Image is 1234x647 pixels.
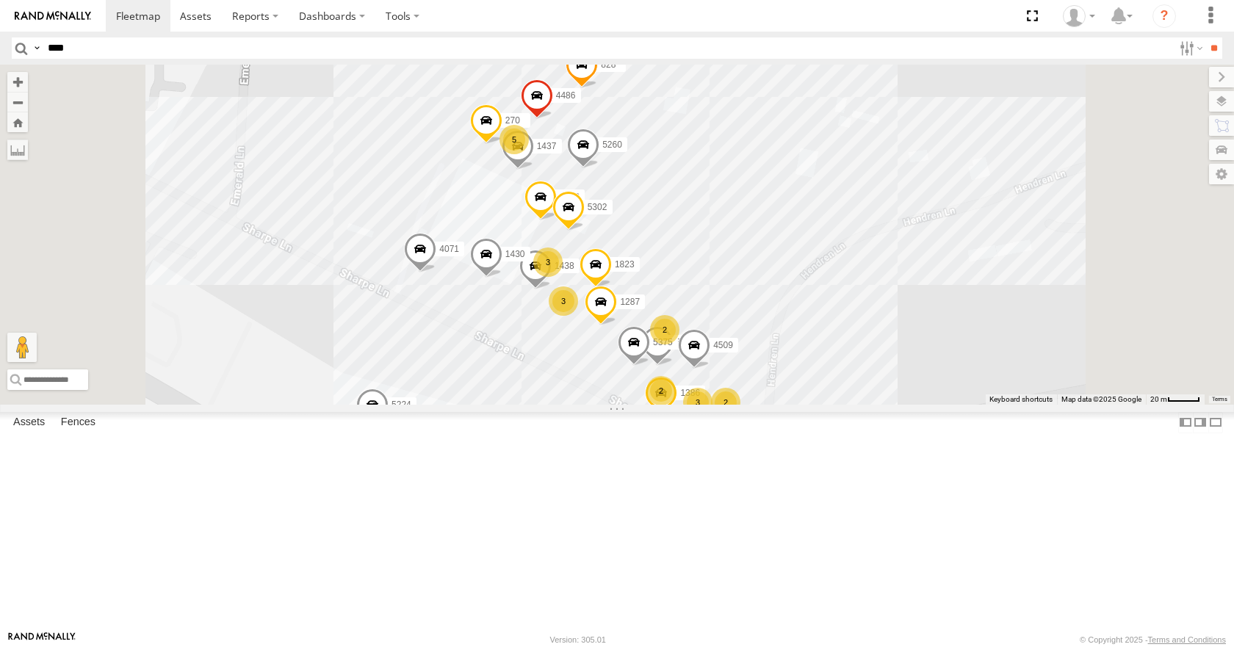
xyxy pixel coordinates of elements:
[7,72,28,92] button: Zoom in
[1208,412,1223,433] label: Hide Summary Table
[615,259,635,270] span: 1823
[15,11,91,21] img: rand-logo.svg
[556,90,576,101] span: 4486
[1146,394,1205,405] button: Map Scale: 20 m per 41 pixels
[533,247,563,277] div: 3
[711,388,740,417] div: 2
[713,341,733,351] span: 4509
[1080,635,1226,644] div: © Copyright 2025 -
[7,92,28,112] button: Zoom out
[54,413,103,433] label: Fences
[505,116,520,126] span: 270
[588,202,607,212] span: 5302
[680,388,700,398] span: 1386
[537,141,557,151] span: 1437
[1193,412,1208,433] label: Dock Summary Table to the Right
[1058,5,1100,27] div: Summer Walker
[555,261,574,272] span: 1438
[650,315,679,344] div: 2
[683,388,712,417] div: 3
[392,400,411,410] span: 5224
[620,297,640,307] span: 1287
[1152,4,1176,28] i: ?
[601,60,616,71] span: 828
[646,376,676,405] div: 2
[7,333,37,362] button: Drag Pegman onto the map to open Street View
[549,286,578,316] div: 3
[1150,395,1167,403] span: 20 m
[8,632,76,647] a: Visit our Website
[439,245,459,255] span: 4071
[1061,395,1141,403] span: Map data ©2025 Google
[499,125,529,154] div: 5
[1148,635,1226,644] a: Terms and Conditions
[989,394,1053,405] button: Keyboard shortcuts
[6,413,52,433] label: Assets
[7,140,28,160] label: Measure
[1174,37,1205,59] label: Search Filter Options
[7,112,28,132] button: Zoom Home
[1209,164,1234,184] label: Map Settings
[1212,396,1227,402] a: Terms
[602,140,622,150] span: 5260
[1178,412,1193,433] label: Dock Summary Table to the Left
[31,37,43,59] label: Search Query
[505,250,525,260] span: 1430
[550,635,606,644] div: Version: 305.01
